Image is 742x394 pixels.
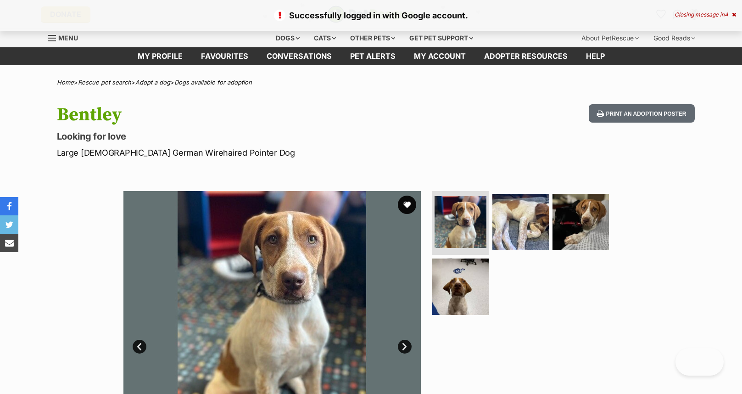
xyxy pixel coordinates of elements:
[405,47,475,65] a: My account
[269,29,306,47] div: Dogs
[398,196,416,214] button: favourite
[9,9,733,22] p: Successfully logged in with Google account.
[552,194,609,250] img: Photo of Bentley
[475,47,577,65] a: Adopter resources
[341,47,405,65] a: Pet alerts
[135,79,170,86] a: Adopt a dog
[725,11,728,18] span: 4
[432,259,489,315] img: Photo of Bentley
[48,29,84,45] a: Menu
[133,340,146,354] a: Prev
[398,340,412,354] a: Next
[307,29,342,47] div: Cats
[675,11,736,18] div: Closing message in
[58,34,78,42] span: Menu
[34,79,709,86] div: > > >
[589,104,694,123] button: Print an adoption poster
[57,130,445,143] p: Looking for love
[435,196,486,248] img: Photo of Bentley
[575,29,645,47] div: About PetRescue
[128,47,192,65] a: My profile
[57,104,445,125] h1: Bentley
[492,194,549,250] img: Photo of Bentley
[577,47,614,65] a: Help
[192,47,257,65] a: Favourites
[403,29,480,47] div: Get pet support
[174,79,252,86] a: Dogs available for adoption
[675,348,724,376] iframe: Help Scout Beacon - Open
[257,47,341,65] a: conversations
[647,29,702,47] div: Good Reads
[57,79,74,86] a: Home
[57,146,445,159] p: Large [DEMOGRAPHIC_DATA] German Wirehaired Pointer Dog
[344,29,402,47] div: Other pets
[78,79,131,86] a: Rescue pet search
